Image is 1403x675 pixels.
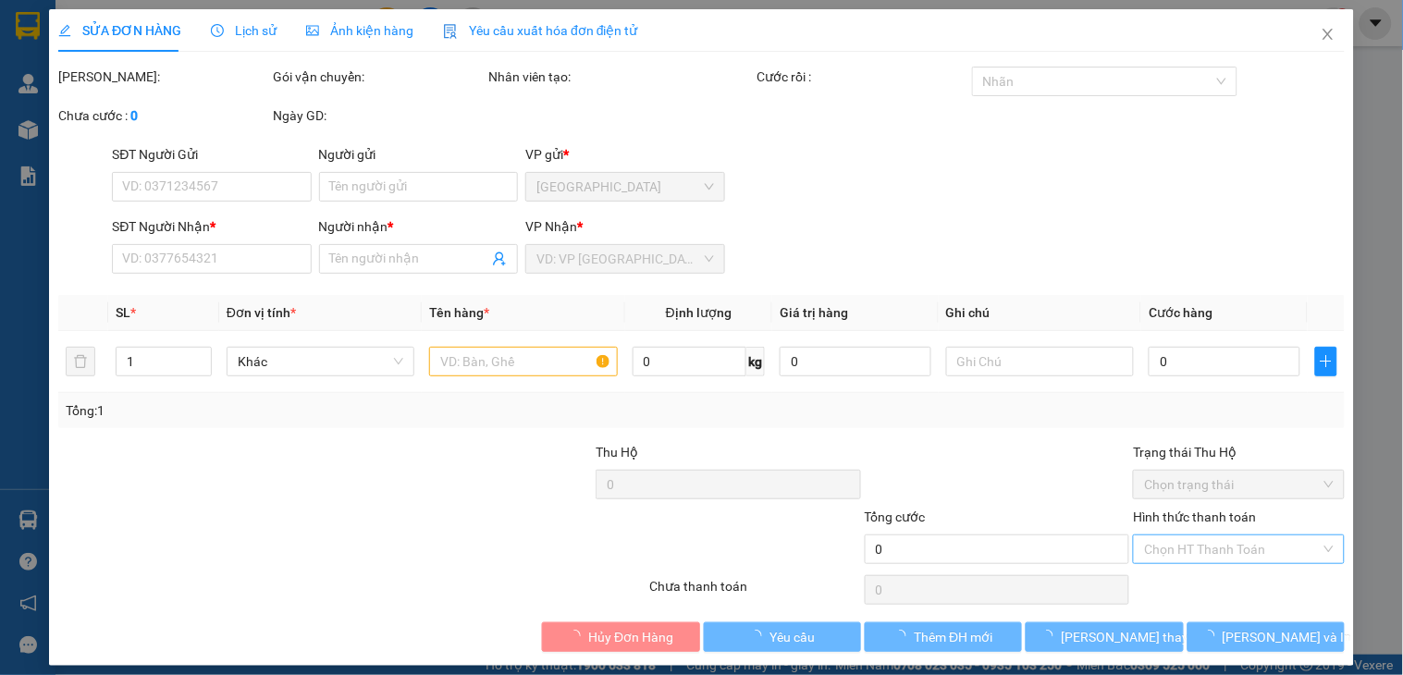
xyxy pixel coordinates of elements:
[6,8,214,71] strong: NHẬN:
[492,252,507,266] span: user-add
[1316,354,1336,369] span: plus
[66,400,543,421] div: Tổng: 1
[1144,471,1333,498] span: Chọn trạng thái
[1302,9,1354,61] button: Close
[319,144,518,165] div: Người gửi
[1133,442,1344,462] div: Trạng thái Thu Hộ
[946,347,1134,376] input: Ghi Chú
[542,622,699,652] button: Hủy Đơn Hàng
[306,23,413,38] span: Ảnh kiện hàng
[274,67,485,87] div: Gói vận chuyển:
[443,23,638,38] span: Yêu cầu xuất hóa đơn điện tử
[58,23,181,38] span: SỬA ĐƠN HÀNG
[647,576,862,608] div: Chưa thanh toán
[116,305,130,320] span: SL
[58,67,269,87] div: [PERSON_NAME]:
[704,622,861,652] button: Yêu cầu
[58,105,269,126] div: Chưa cước :
[780,305,848,320] span: Giá trị hàng
[1133,509,1256,524] label: Hình thức thanh toán
[130,108,138,123] b: 0
[1149,305,1212,320] span: Cước hàng
[893,630,914,643] span: loading
[124,132,271,184] span: CHƯA CƯỚC:
[6,132,76,184] span: CƯỚC RỒI:
[1040,630,1061,643] span: loading
[306,24,319,37] span: picture
[1026,622,1183,652] button: [PERSON_NAME] thay đổi
[1223,627,1352,647] span: [PERSON_NAME] và In
[865,509,926,524] span: Tổng cước
[66,347,95,376] button: delete
[596,445,638,460] span: Thu Hộ
[939,295,1141,331] th: Ghi chú
[6,40,214,71] span: [PERSON_NAME]
[865,622,1022,652] button: Thêm ĐH mới
[1315,347,1337,376] button: plus
[429,305,489,320] span: Tên hàng
[211,23,277,38] span: Lịch sử
[769,627,815,647] span: Yêu cầu
[525,219,577,234] span: VP Nhận
[488,67,754,87] div: Nhân viên tạo:
[112,216,311,237] div: SĐT Người Nhận
[757,67,968,87] div: Cước rồi :
[588,627,673,647] span: Hủy Đơn Hàng
[429,347,617,376] input: VD: Bàn, Ghế
[443,24,458,39] img: icon
[666,305,732,320] span: Định lượng
[1188,622,1345,652] button: [PERSON_NAME] và In
[58,24,71,37] span: edit
[525,144,724,165] div: VP gửi
[6,74,27,100] span: VI
[211,24,224,37] span: clock-circle
[749,630,769,643] span: loading
[1061,627,1209,647] span: [PERSON_NAME] thay đổi
[238,348,403,375] span: Khác
[914,627,992,647] span: Thêm ĐH mới
[112,144,311,165] div: SĐT Người Gửi
[746,347,765,376] span: kg
[568,630,588,643] span: loading
[319,216,518,237] div: Người nhận
[274,105,485,126] div: Ngày GD:
[1202,630,1223,643] span: loading
[1321,27,1335,42] span: close
[227,305,296,320] span: Đơn vị tính
[536,173,713,201] span: Sài Gòn
[6,103,135,129] span: 0937589455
